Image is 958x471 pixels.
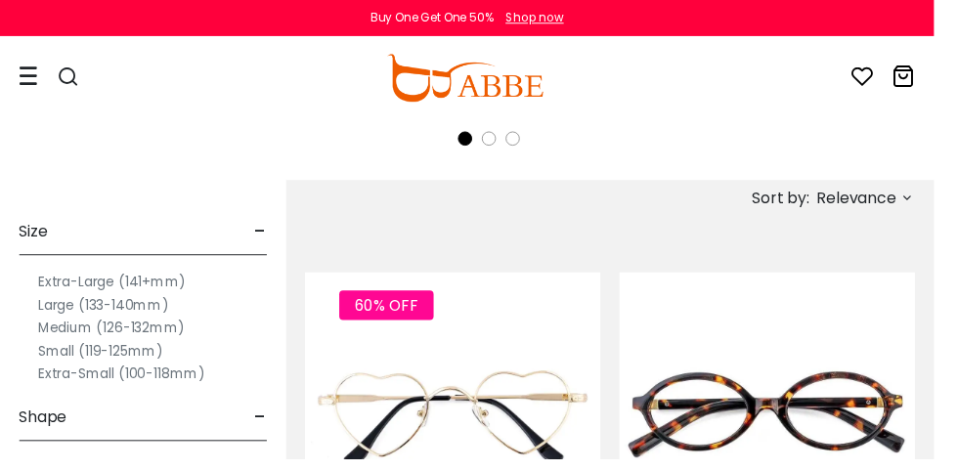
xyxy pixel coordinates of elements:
span: 60% OFF [348,298,445,328]
div: Shop now [519,10,579,27]
a: Shop now [509,10,579,26]
span: Relevance [838,186,919,221]
label: Extra-Small (100-118mm) [39,371,210,395]
label: Medium (126-132mm) [39,324,190,348]
span: Sort by: [771,192,830,214]
label: Extra-Large (141+mm) [39,278,191,301]
span: Size [20,214,49,261]
div: Buy One Get One 50% [380,10,506,27]
span: Shape [20,405,68,451]
span: - [261,214,274,261]
label: Small (119-125mm) [39,348,167,371]
span: - [261,405,274,451]
label: Large (133-140mm) [39,301,173,324]
img: abbeglasses.com [397,56,557,105]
